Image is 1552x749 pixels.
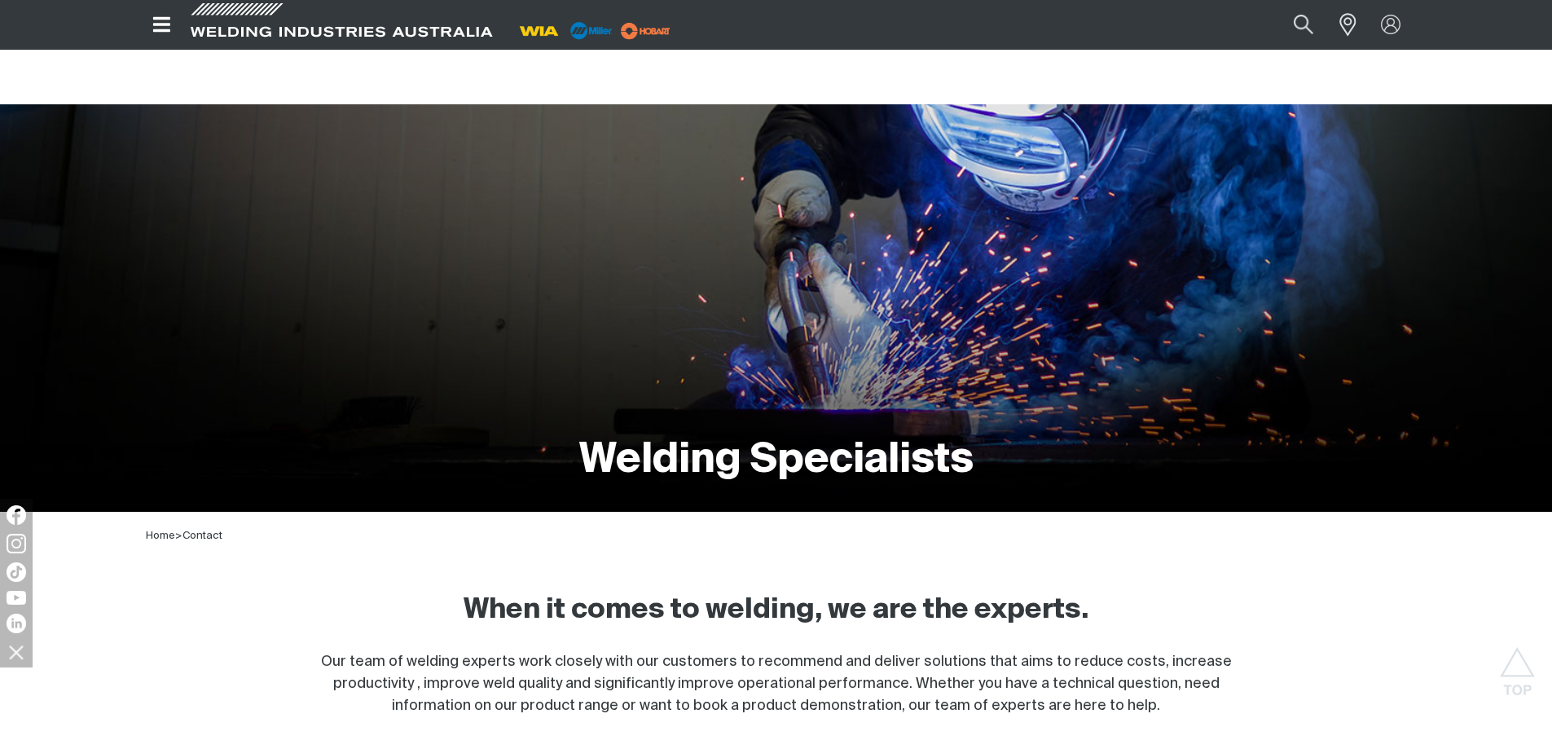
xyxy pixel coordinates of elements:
img: hide socials [2,638,30,666]
h1: Welding Specialists [579,434,974,487]
a: Home [146,531,175,541]
img: Facebook [7,505,26,525]
span: Our team of welding experts work closely with our customers to recommend and deliver solutions th... [321,654,1232,713]
a: Contact [182,531,222,541]
img: TikTok [7,562,26,582]
span: > [175,531,182,541]
img: Instagram [7,534,26,553]
input: Product name or item number... [1255,7,1330,43]
img: miller [616,19,675,43]
img: LinkedIn [7,614,26,633]
a: miller [616,24,675,37]
button: Search products [1276,7,1331,43]
button: Scroll to top [1499,647,1536,684]
h2: When it comes to welding, we are the experts. [451,593,1102,628]
img: YouTube [7,591,26,605]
